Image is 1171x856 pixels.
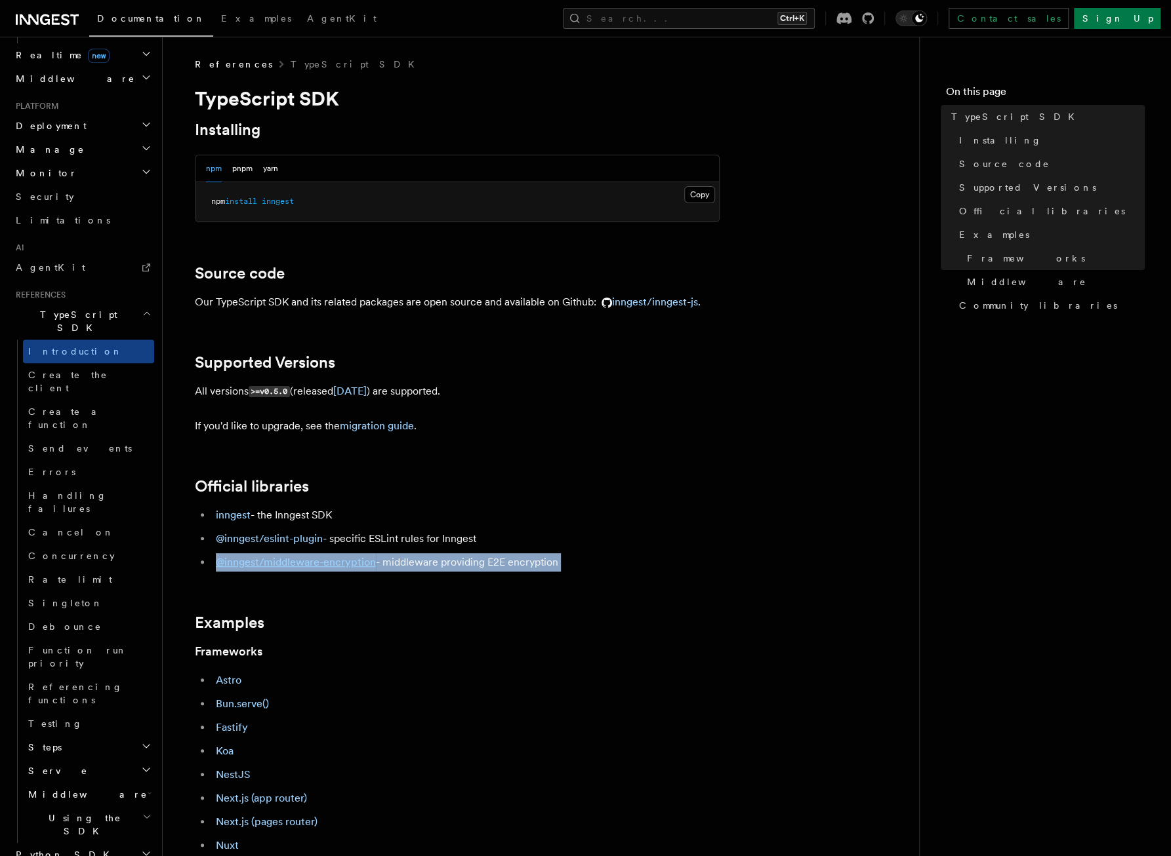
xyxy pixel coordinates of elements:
a: Examples [195,613,264,632]
span: Official libraries [959,204,1125,218]
li: - middleware providing E2E encryption [212,553,720,572]
a: Middleware [962,270,1145,294]
a: Community libraries [954,294,1145,317]
a: Cancel on [23,520,154,544]
button: Monitor [10,161,154,185]
span: Singleton [28,598,103,608]
li: - specific ESLint rules for Inngest [212,530,720,548]
a: Source code [954,152,1145,176]
a: Fastify [216,721,248,733]
span: Referencing functions [28,682,123,705]
kbd: Ctrl+K [777,12,807,25]
a: Limitations [10,208,154,232]
a: Singleton [23,591,154,615]
a: migration guide [340,419,414,432]
span: TypeScript SDK [951,110,1082,123]
a: Next.js (app router) [216,792,307,804]
button: Deployment [10,114,154,138]
span: Middleware [10,72,135,85]
span: Documentation [97,13,205,24]
span: install [225,197,257,206]
span: Supported Versions [959,181,1096,194]
a: Next.js (pages router) [216,815,318,828]
button: Manage [10,138,154,161]
span: AI [10,243,24,253]
button: TypeScript SDK [10,303,154,340]
span: Rate limit [28,574,112,585]
button: Copy [684,186,715,203]
span: Create a function [28,406,106,430]
span: Frameworks [967,252,1085,265]
button: Search...Ctrl+K [563,8,815,29]
span: Middleware [967,275,1086,288]
button: Serve [23,759,154,783]
button: yarn [263,155,278,182]
a: Frameworks [195,642,262,661]
span: Send events [28,443,132,454]
span: Concurrency [28,551,115,561]
span: Platform [10,101,59,111]
span: Security [16,191,74,202]
a: inngest/inngest-js [596,296,698,308]
a: Errors [23,460,154,484]
a: Bun.serve() [216,697,269,710]
a: Introduction [23,340,154,363]
a: Supported Versions [954,176,1145,199]
a: Testing [23,712,154,735]
div: TypeScript SDK [10,340,154,843]
span: Steps [23,741,62,754]
li: - the Inngest SDK [212,506,720,524]
h1: TypeScript SDK [195,87,720,110]
a: @inngest/eslint-plugin [216,532,323,545]
a: Create a function [23,400,154,437]
span: Manage [10,143,85,156]
span: AgentKit [16,262,85,273]
a: Create the client [23,363,154,400]
a: Source code [195,264,285,282]
a: Rate limit [23,568,154,591]
span: Examples [221,13,291,24]
code: >=v0.5.0 [249,386,290,397]
span: Using the SDK [23,811,142,838]
span: npm [211,197,225,206]
a: Debounce [23,615,154,638]
button: Using the SDK [23,806,154,843]
a: AgentKit [10,256,154,279]
button: npm [206,155,222,182]
span: Community libraries [959,299,1117,312]
a: Astro [216,674,241,686]
button: Toggle dark mode [895,10,927,26]
a: Examples [954,223,1145,246]
span: Errors [28,467,75,477]
a: Contact sales [949,8,1069,29]
a: Sign Up [1074,8,1161,29]
span: new [88,49,110,63]
span: Introduction [28,346,123,357]
span: AgentKit [307,13,377,24]
button: Realtimenew [10,43,154,67]
button: Steps [23,735,154,759]
a: Official libraries [954,199,1145,223]
span: Realtime [10,49,110,62]
span: Cancel on [28,527,114,537]
span: inngest [262,197,294,206]
a: Examples [213,4,299,35]
a: Koa [216,745,234,757]
a: Supported Versions [195,353,335,372]
span: Monitor [10,166,77,180]
a: Handling failures [23,484,154,520]
a: [DATE] [333,385,367,397]
span: Testing [28,718,83,729]
span: TypeScript SDK [10,308,142,334]
span: Function run priority [28,645,127,669]
span: References [195,58,272,71]
p: All versions (released ) are supported. [195,382,720,401]
a: Installing [195,121,260,139]
button: pnpm [232,155,253,182]
a: @inngest/middleware-encryption [216,556,376,568]
span: Handling failures [28,490,107,514]
span: Deployment [10,119,87,132]
a: Frameworks [962,246,1145,270]
a: NestJS [216,768,251,781]
a: Referencing functions [23,675,154,712]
